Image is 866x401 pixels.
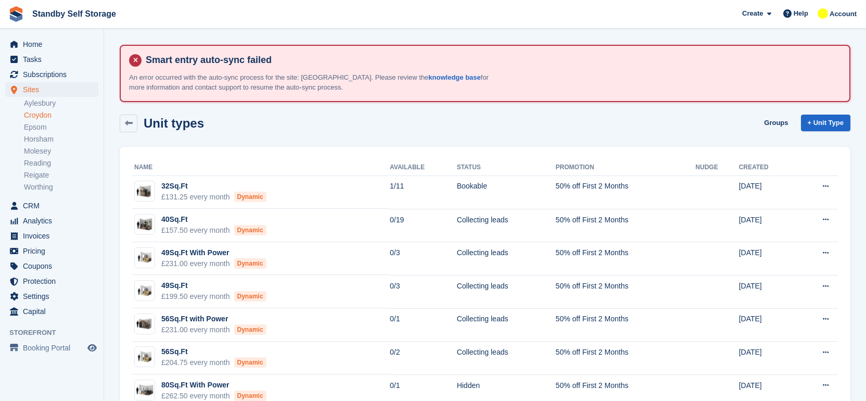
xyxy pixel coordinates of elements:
td: 50% off First 2 Months [556,342,696,375]
span: Analytics [23,214,85,228]
td: 50% off First 2 Months [556,176,696,209]
span: Home [23,37,85,52]
div: Dynamic [234,291,266,302]
th: Nudge [695,159,738,176]
td: Collecting leads [457,242,556,275]
td: 50% off First 2 Months [556,242,696,275]
a: menu [5,214,98,228]
div: £231.00 every month [161,258,266,269]
td: [DATE] [739,275,796,308]
span: Capital [23,304,85,319]
div: 49Sq.Ft [161,280,266,291]
td: 0/3 [390,275,457,308]
td: 50% off First 2 Months [556,308,696,342]
h4: Smart entry auto-sync failed [142,54,841,66]
td: 0/1 [390,308,457,342]
img: stora-icon-8386f47178a22dfd0bd8f6a31ec36ba5ce8667c1dd55bd0f319d3a0aa187defe.svg [8,6,24,22]
a: menu [5,341,98,355]
a: menu [5,244,98,258]
span: Sites [23,82,85,97]
span: Coupons [23,259,85,273]
td: Collecting leads [457,308,556,342]
img: Glenn Fisher [818,8,828,19]
a: + Unit Type [801,115,850,132]
img: 40-sqft-unit.jpg [135,217,155,232]
span: Settings [23,289,85,304]
a: Epsom [24,122,98,132]
td: 0/2 [390,342,457,375]
a: Molesey [24,146,98,156]
td: 50% off First 2 Months [556,275,696,308]
span: Protection [23,274,85,289]
a: Worthing [24,182,98,192]
div: £204.75 every month [161,357,266,368]
td: 0/19 [390,209,457,242]
div: Dynamic [234,357,266,368]
div: 40Sq.Ft [161,214,266,225]
a: menu [5,274,98,289]
td: [DATE] [739,176,796,209]
a: menu [5,289,98,304]
td: [DATE] [739,242,796,275]
div: Dynamic [234,225,266,235]
th: Name [132,159,390,176]
span: Account [830,9,857,19]
div: 32Sq.Ft [161,181,266,192]
div: £199.50 every month [161,291,266,302]
span: Booking Portal [23,341,85,355]
a: Aylesbury [24,98,98,108]
td: [DATE] [739,342,796,375]
a: knowledge base [428,73,480,81]
img: 50-sqft-unit.jpg [135,283,155,298]
p: An error occurred with the auto-sync process for the site: [GEOGRAPHIC_DATA]. Please review the f... [129,72,493,93]
th: Status [457,159,556,176]
div: Dynamic [234,192,266,202]
td: 50% off First 2 Months [556,209,696,242]
div: 56Sq.Ft [161,346,266,357]
img: 32-sqft-unit.jpg [135,184,155,199]
td: Bookable [457,176,556,209]
td: [DATE] [739,308,796,342]
td: 0/3 [390,242,457,275]
div: £131.25 every month [161,192,266,203]
a: menu [5,52,98,67]
td: 1/11 [390,176,457,209]
span: Tasks [23,52,85,67]
div: Dynamic [234,324,266,335]
a: menu [5,37,98,52]
h2: Unit types [144,116,204,130]
th: Promotion [556,159,696,176]
a: Reigate [24,170,98,180]
th: Created [739,159,796,176]
td: Collecting leads [457,209,556,242]
div: £231.00 every month [161,324,266,335]
a: menu [5,259,98,273]
td: [DATE] [739,209,796,242]
a: Reading [24,158,98,168]
a: menu [5,67,98,82]
img: 75-sqft-unit.jpg [135,383,155,398]
a: menu [5,82,98,97]
img: 50-sqft-unit.jpg [135,250,155,265]
td: Collecting leads [457,275,556,308]
a: Groups [760,115,792,132]
span: Storefront [9,328,104,338]
a: Horsham [24,134,98,144]
div: £157.50 every month [161,225,266,236]
img: 50-sqft-unit.jpg [135,349,155,365]
span: Subscriptions [23,67,85,82]
img: 60-sqft-unit.jpg [135,317,155,332]
span: Pricing [23,244,85,258]
a: Croydon [24,110,98,120]
span: Help [794,8,808,19]
td: Collecting leads [457,342,556,375]
span: Invoices [23,229,85,243]
div: 80Sq.Ft With Power [161,380,266,391]
div: Dynamic [234,258,266,269]
div: Dynamic [234,391,266,401]
span: Create [742,8,763,19]
a: Preview store [86,342,98,354]
div: 56Sq.Ft with Power [161,314,266,324]
th: Available [390,159,457,176]
a: menu [5,304,98,319]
